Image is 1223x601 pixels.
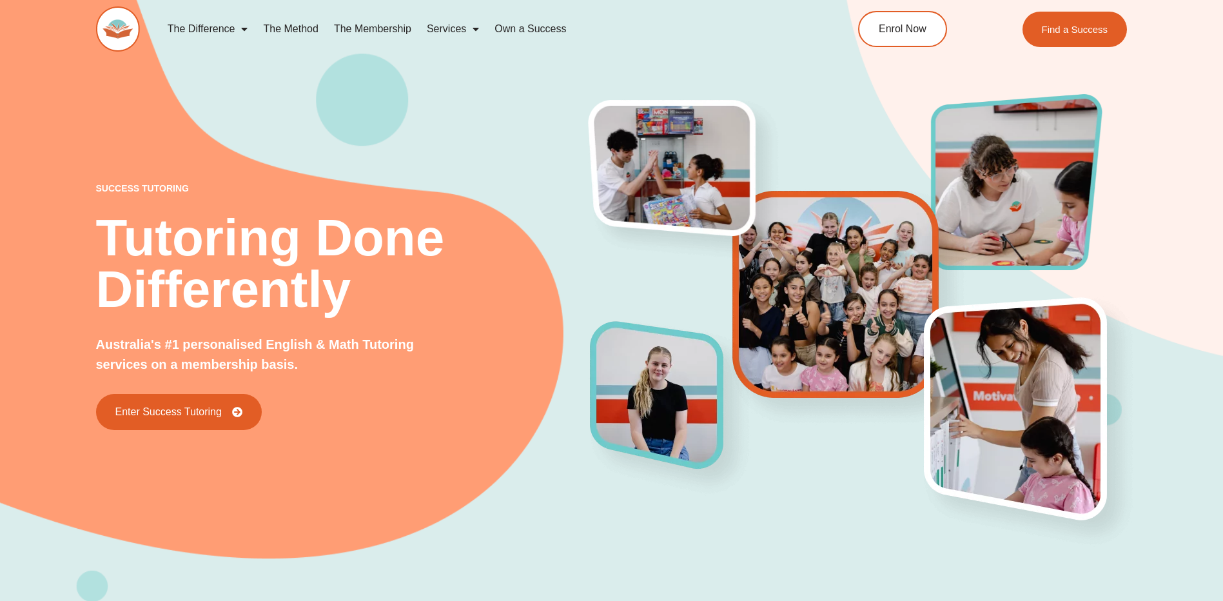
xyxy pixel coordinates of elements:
[255,14,326,44] a: The Method
[160,14,799,44] nav: Menu
[115,407,222,417] span: Enter Success Tutoring
[96,394,262,430] a: Enter Success Tutoring
[96,335,458,375] p: Australia's #1 personalised English & Math Tutoring services on a membership basis.
[858,11,947,47] a: Enrol Now
[879,24,926,34] span: Enrol Now
[96,184,591,193] p: success tutoring
[96,212,591,315] h2: Tutoring Done Differently
[1042,25,1108,34] span: Find a Success
[419,14,487,44] a: Services
[326,14,419,44] a: The Membership
[1022,12,1128,47] a: Find a Success
[160,14,256,44] a: The Difference
[487,14,574,44] a: Own a Success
